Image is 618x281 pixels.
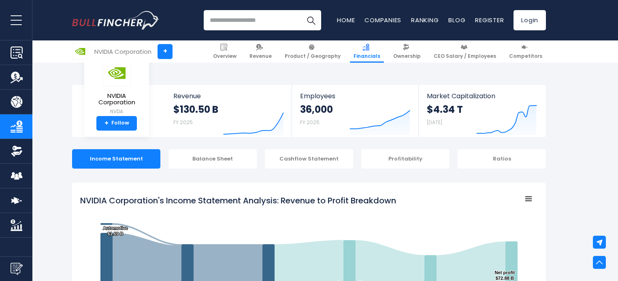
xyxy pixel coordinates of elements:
strong: 36,000 [300,103,333,116]
a: Competitors [505,40,546,63]
a: Employees 36,000 FY 2025 [292,85,418,137]
button: Search [301,10,321,30]
strong: $4.34 T [427,103,463,116]
a: CEO Salary / Employees [430,40,500,63]
span: Market Capitalization [427,92,537,100]
a: +Follow [96,116,137,131]
div: Cashflow Statement [265,149,353,169]
span: Revenue [173,92,284,100]
div: Profitability [361,149,450,169]
a: Revenue [246,40,275,63]
div: Ratios [458,149,546,169]
span: Employees [300,92,410,100]
span: Overview [213,53,237,59]
a: Login [514,10,546,30]
img: Ownership [11,145,23,157]
span: NVIDIA Corporation [91,93,143,106]
span: CEO Salary / Employees [434,53,496,59]
small: NVDA [91,108,143,115]
a: Home [337,16,355,24]
span: Financials [354,53,380,59]
a: NVIDIA Corporation NVDA [90,59,143,116]
span: Competitors [509,53,542,59]
span: Ownership [393,53,421,59]
a: Register [475,16,504,24]
a: Ownership [390,40,424,63]
a: Companies [364,16,401,24]
strong: + [104,120,109,127]
text: Automotive $1.69 B [103,226,128,236]
img: NVDA logo [72,44,88,59]
a: Overview [209,40,240,63]
a: Revenue $130.50 B FY 2025 [165,85,292,137]
div: Balance Sheet [168,149,257,169]
strong: $130.50 B [173,103,218,116]
img: Bullfincher logo [72,11,160,30]
a: Market Capitalization $4.34 T [DATE] [419,85,545,137]
small: [DATE] [427,119,442,126]
img: NVDA logo [102,59,131,87]
a: Financials [350,40,384,63]
span: Product / Geography [285,53,341,59]
span: Revenue [249,53,272,59]
div: Income Statement [72,149,160,169]
text: Net profit $72.88 B [494,270,515,281]
a: Go to homepage [72,11,159,30]
a: Blog [448,16,465,24]
a: + [158,44,173,59]
a: Ranking [411,16,439,24]
tspan: NVIDIA Corporation's Income Statement Analysis: Revenue to Profit Breakdown [80,195,396,206]
small: FY 2025 [300,119,320,126]
div: NVIDIA Corporation [94,47,151,56]
small: FY 2025 [173,119,193,126]
a: Product / Geography [281,40,344,63]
